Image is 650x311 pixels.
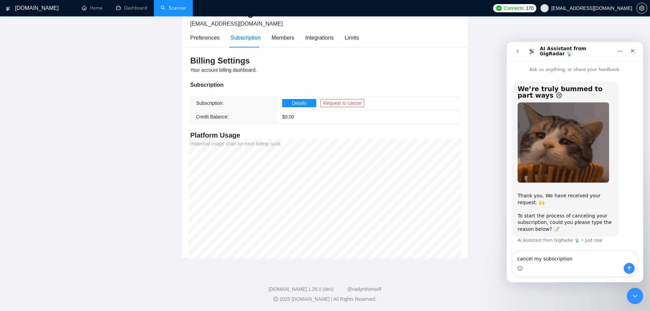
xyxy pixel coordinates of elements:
span: $ 0.00 [282,114,294,119]
div: Integrations [305,33,334,42]
span: setting [637,5,647,11]
a: @vadymhimself [347,286,381,292]
button: Details [282,99,316,107]
iframe: Intercom live chat [627,288,643,304]
span: Your account billing dashboard. [190,67,257,73]
div: Limits [345,33,359,42]
span: Subscription: [196,100,224,106]
a: [DOMAIN_NAME] 1.26.0 (dev) [269,286,334,292]
span: Request to cancel [323,99,361,107]
span: [EMAIL_ADDRESS][DOMAIN_NAME] [190,21,283,27]
a: searchScanner [161,5,186,11]
span: 170 [526,4,533,12]
h3: Billing Settings [190,55,460,66]
div: 2025 [DOMAIN_NAME] | All Rights Reserved. [5,296,645,303]
iframe: To enrich screen reader interactions, please activate Accessibility in Grammarly extension settings [507,42,643,282]
span: Details [292,99,307,107]
div: Subscription [190,81,460,89]
img: logo [6,3,11,14]
button: setting [636,3,647,14]
h4: Platform Usage [190,130,460,140]
span: user [542,6,547,11]
div: Preferences [190,33,220,42]
span: Connects: [504,4,524,12]
span: Credit Balance: [196,114,229,119]
div: Subscription [231,33,261,42]
a: homeHome [82,5,102,11]
img: upwork-logo.png [496,5,502,11]
a: dashboardDashboard [116,5,147,11]
span: copyright [273,297,278,301]
div: Members [272,33,294,42]
button: Request to cancel [320,99,364,107]
a: setting [636,5,647,11]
